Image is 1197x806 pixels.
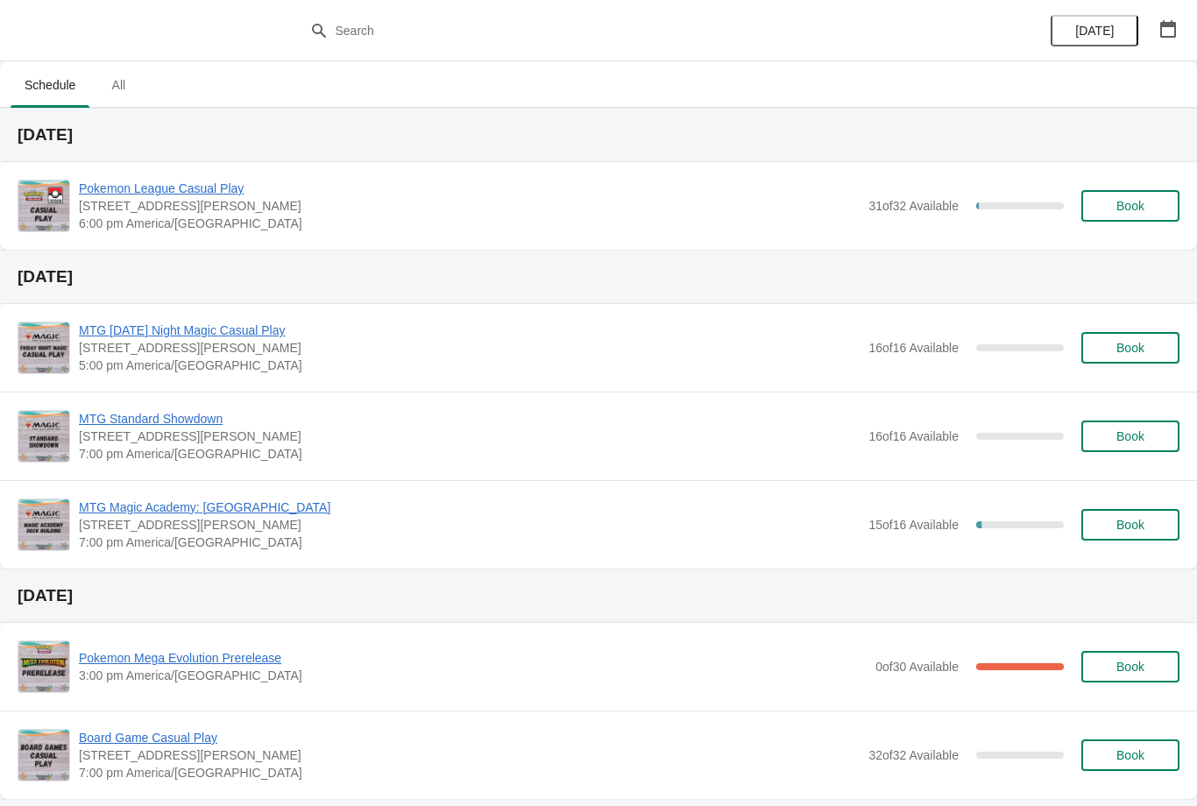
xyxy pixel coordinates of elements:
img: MTG Friday Night Magic Casual Play | 2040 Louetta Rd Ste I Spring, TX 77388 | 5:00 pm America/Chi... [18,322,69,373]
span: 7:00 pm America/[GEOGRAPHIC_DATA] [79,764,860,781]
span: Pokemon Mega Evolution Prerelease [79,649,867,667]
span: [STREET_ADDRESS][PERSON_NAME] [79,516,860,534]
span: 16 of 16 Available [868,341,959,355]
button: Book [1081,651,1179,682]
span: MTG Standard Showdown [79,410,860,428]
span: 6:00 pm America/[GEOGRAPHIC_DATA] [79,215,860,232]
span: Book [1116,518,1144,532]
span: [STREET_ADDRESS][PERSON_NAME] [79,339,860,357]
img: Pokemon League Casual Play | 2040 Louetta Rd Ste I Spring, TX 77388 | 6:00 pm America/Chicago [18,180,69,231]
span: Board Game Casual Play [79,729,860,746]
span: Book [1116,429,1144,443]
span: Book [1116,199,1144,213]
button: Book [1081,190,1179,222]
span: 15 of 16 Available [868,518,959,532]
span: Schedule [11,69,89,101]
img: MTG Standard Showdown | 2040 Louetta Rd Ste I Spring, TX 77388 | 7:00 pm America/Chicago [18,411,69,462]
h2: [DATE] [18,126,1179,144]
span: 7:00 pm America/[GEOGRAPHIC_DATA] [79,534,860,551]
span: All [96,69,140,101]
input: Search [335,15,898,46]
span: 7:00 pm America/[GEOGRAPHIC_DATA] [79,445,860,463]
button: [DATE] [1051,15,1138,46]
button: Book [1081,509,1179,541]
h2: [DATE] [18,268,1179,286]
span: 16 of 16 Available [868,429,959,443]
img: Pokemon Mega Evolution Prerelease | | 3:00 pm America/Chicago [18,641,69,692]
span: [DATE] [1075,24,1114,38]
button: Book [1081,739,1179,771]
span: 5:00 pm America/[GEOGRAPHIC_DATA] [79,357,860,374]
span: Book [1116,660,1144,674]
span: [STREET_ADDRESS][PERSON_NAME] [79,428,860,445]
span: 3:00 pm America/[GEOGRAPHIC_DATA] [79,667,867,684]
span: 32 of 32 Available [868,748,959,762]
span: [STREET_ADDRESS][PERSON_NAME] [79,746,860,764]
button: Book [1081,421,1179,452]
button: Book [1081,332,1179,364]
img: Board Game Casual Play | 2040 Louetta Rd Ste I Spring, TX 77388 | 7:00 pm America/Chicago [18,730,69,781]
span: 0 of 30 Available [875,660,959,674]
span: Book [1116,341,1144,355]
h2: [DATE] [18,587,1179,604]
span: MTG [DATE] Night Magic Casual Play [79,322,860,339]
img: MTG Magic Academy: Deck Building | 2040 Louetta Road Ste I Spring, TX 77388 | 7:00 pm America/Chi... [18,499,69,550]
span: 31 of 32 Available [868,199,959,213]
span: Pokemon League Casual Play [79,180,860,197]
span: MTG Magic Academy: [GEOGRAPHIC_DATA] [79,498,860,516]
span: Book [1116,748,1144,762]
span: [STREET_ADDRESS][PERSON_NAME] [79,197,860,215]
